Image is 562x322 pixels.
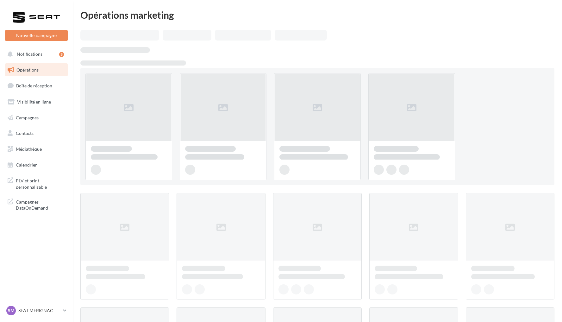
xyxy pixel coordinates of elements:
a: SM SEAT MERIGNAC [5,305,68,317]
span: Calendrier [16,162,37,167]
a: Contacts [4,127,69,140]
span: Campagnes [16,115,39,120]
a: Calendrier [4,158,69,172]
div: Opérations marketing [80,10,554,20]
span: Opérations [16,67,39,73]
a: Campagnes [4,111,69,124]
span: Contacts [16,130,34,136]
span: SM [8,307,15,314]
div: 3 [59,52,64,57]
a: Médiathèque [4,142,69,156]
span: Campagnes DataOnDemand [16,198,65,211]
a: Opérations [4,63,69,77]
span: Médiathèque [16,146,42,152]
span: Notifications [17,51,42,57]
a: PLV et print personnalisable [4,174,69,193]
button: Notifications 3 [4,47,66,61]
a: Boîte de réception [4,79,69,92]
button: Nouvelle campagne [5,30,68,41]
p: SEAT MERIGNAC [18,307,60,314]
a: Visibilité en ligne [4,95,69,109]
a: Campagnes DataOnDemand [4,195,69,214]
span: PLV et print personnalisable [16,176,65,190]
span: Boîte de réception [16,83,52,88]
span: Visibilité en ligne [17,99,51,104]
